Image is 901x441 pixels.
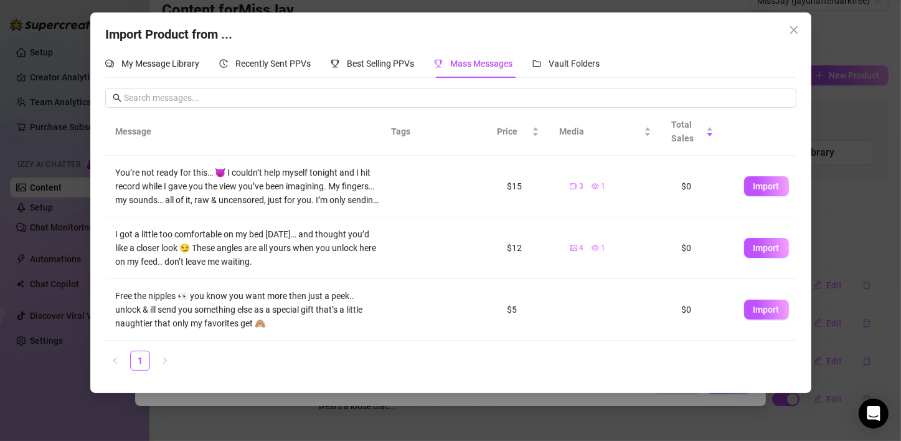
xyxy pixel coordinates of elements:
span: My Message Library [121,59,199,69]
button: Import [743,176,788,196]
span: Recently Sent PPVs [235,59,311,69]
span: picture [569,244,577,252]
span: search [113,93,121,102]
div: Open Intercom Messenger [859,399,889,429]
span: Import [753,305,779,315]
span: Total Sales [671,118,704,145]
span: eye [591,183,598,190]
span: Vault Folders [549,59,600,69]
th: Message [105,108,381,156]
span: eye [591,244,598,252]
span: left [111,357,119,364]
span: trophy [434,59,443,68]
input: Search messages... [124,91,789,105]
span: Media [559,125,641,138]
th: Price [487,108,549,156]
span: trophy [331,59,339,68]
button: Import [743,300,788,320]
span: folder [532,59,541,68]
td: $0 [671,217,734,279]
span: close [788,25,798,35]
a: 1 [131,351,149,370]
span: Import [753,243,779,253]
td: $0 [671,279,734,341]
td: $5 [497,279,559,341]
td: $12 [497,217,559,279]
span: 3 [579,181,583,192]
span: history [219,59,228,68]
button: left [105,351,125,371]
li: Next Page [155,351,175,371]
button: Import [743,238,788,258]
span: Price [497,125,529,138]
th: Total Sales [661,108,724,156]
span: 1 [601,242,605,254]
div: I got a little too comfortable on my bed [DATE]… and thought you’d like a closer look 😏 These ang... [115,227,382,268]
span: Mass Messages [450,59,512,69]
span: Close [783,25,803,35]
th: Media [549,108,661,156]
td: $15 [497,156,559,217]
span: 1 [601,181,605,192]
th: Tags [381,108,456,156]
span: Import Product from ... [105,27,232,42]
span: right [161,357,169,364]
li: Previous Page [105,351,125,371]
li: 1 [130,351,150,371]
button: Close [783,20,803,40]
span: comment [105,59,114,68]
span: video-camera [569,183,577,190]
span: 4 [579,242,583,254]
td: $0 [671,156,734,217]
div: Free the nipples 👀 you know you want more then just a peek.. unlock & ill send you something else... [115,289,382,330]
span: Import [753,181,779,191]
span: Best Selling PPVs [347,59,414,69]
button: right [155,351,175,371]
div: You’re not ready for this… 😈 I couldn’t help myself tonight and I hit record while I gave you the... [115,166,382,207]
